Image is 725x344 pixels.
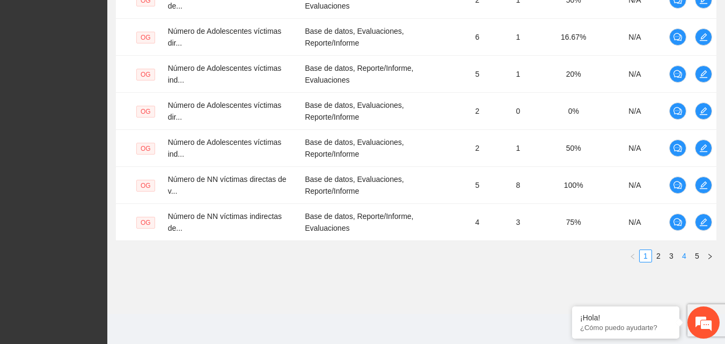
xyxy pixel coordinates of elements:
[301,130,460,167] td: Base de datos, Evaluaciones, Reporte/Informe
[168,138,282,158] span: Número de Adolescentes víctimas ind...
[629,253,636,260] span: left
[704,250,716,262] li: Next Page
[665,250,678,262] li: 3
[691,250,704,262] li: 5
[62,112,148,220] span: Estamos en línea.
[301,93,460,130] td: Base de datos, Evaluaciones, Reporte/Informe
[460,19,494,56] td: 6
[301,19,460,56] td: Base de datos, Evaluaciones, Reporte/Informe
[176,5,202,31] div: Minimizar ventana de chat en vivo
[605,167,665,204] td: N/A
[580,324,671,332] p: ¿Cómo puedo ayudarte?
[460,130,494,167] td: 2
[652,250,665,262] li: 2
[542,204,605,241] td: 75%
[136,180,155,192] span: OG
[669,103,686,120] button: comment
[695,181,712,189] span: edit
[639,250,652,262] li: 1
[695,103,712,120] button: edit
[168,27,282,47] span: Número de Adolescentes víctimas dir...
[542,130,605,167] td: 50%
[460,56,494,93] td: 5
[653,250,664,262] a: 2
[494,93,542,130] td: 0
[605,93,665,130] td: N/A
[605,204,665,241] td: N/A
[168,101,282,121] span: Número de Adolescentes víctimas dir...
[669,177,686,194] button: comment
[136,69,155,80] span: OG
[665,250,677,262] a: 3
[640,250,651,262] a: 1
[669,214,686,231] button: comment
[460,93,494,130] td: 2
[301,56,460,93] td: Base de datos, Reporte/Informe, Evaluaciones
[168,64,282,84] span: Número de Adolescentes víctimas ind...
[695,33,712,41] span: edit
[605,130,665,167] td: N/A
[695,144,712,152] span: edit
[707,253,713,260] span: right
[695,140,712,157] button: edit
[695,214,712,231] button: edit
[136,143,155,155] span: OG
[669,28,686,46] button: comment
[695,70,712,78] span: edit
[494,130,542,167] td: 1
[5,230,204,267] textarea: Escriba su mensaje y pulse “Intro”
[678,250,690,262] a: 4
[704,250,716,262] button: right
[695,65,712,83] button: edit
[580,313,671,322] div: ¡Hola!
[542,93,605,130] td: 0%
[669,65,686,83] button: comment
[56,55,180,69] div: Chatee con nosotros ahora
[695,28,712,46] button: edit
[136,32,155,43] span: OG
[695,218,712,226] span: edit
[301,167,460,204] td: Base de datos, Evaluaciones, Reporte/Informe
[301,204,460,241] td: Base de datos, Reporte/Informe, Evaluaciones
[460,204,494,241] td: 4
[678,250,691,262] li: 4
[542,167,605,204] td: 100%
[494,19,542,56] td: 1
[626,250,639,262] button: left
[168,175,287,195] span: Número de NN víctimas directas de v...
[494,167,542,204] td: 8
[605,19,665,56] td: N/A
[542,19,605,56] td: 16.67%
[136,217,155,229] span: OG
[626,250,639,262] li: Previous Page
[494,56,542,93] td: 1
[691,250,703,262] a: 5
[605,56,665,93] td: N/A
[168,212,282,232] span: Número de NN víctimas indirectas de...
[695,177,712,194] button: edit
[494,204,542,241] td: 3
[695,107,712,115] span: edit
[669,140,686,157] button: comment
[136,106,155,118] span: OG
[460,167,494,204] td: 5
[542,56,605,93] td: 20%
